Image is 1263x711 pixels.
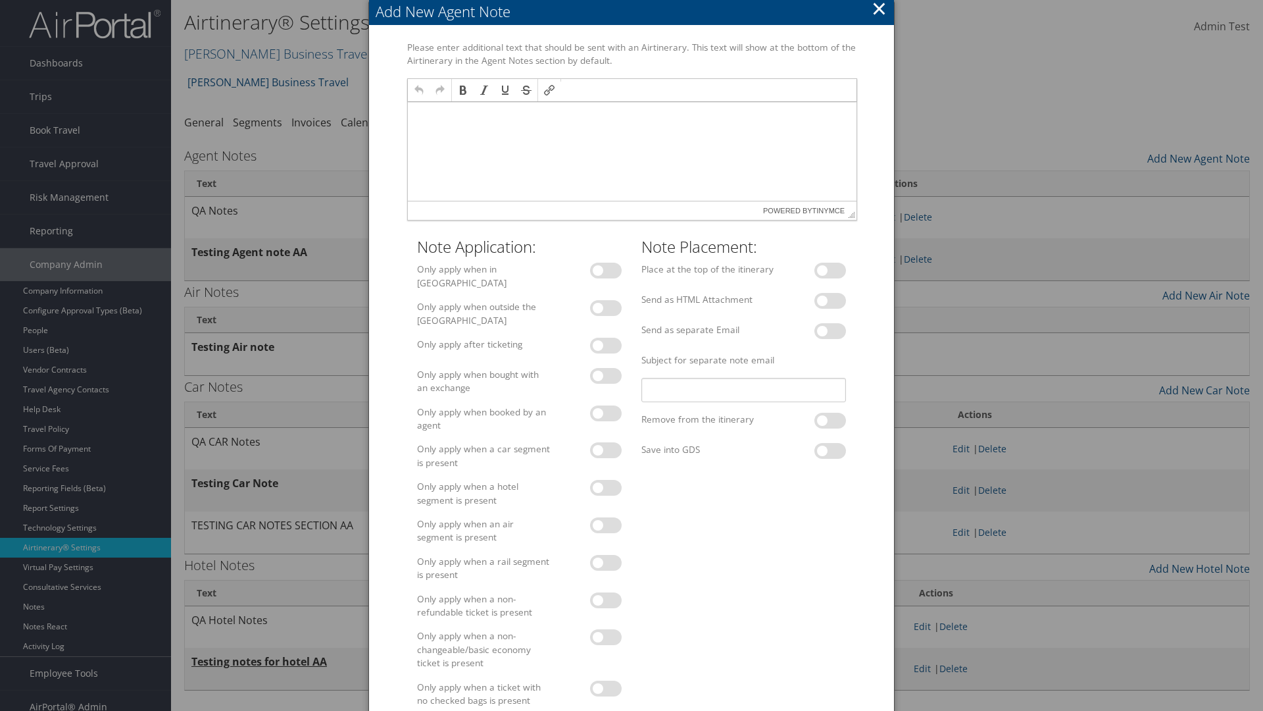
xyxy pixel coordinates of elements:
[636,263,780,276] label: Place at the top of the itinerary
[376,1,894,22] div: Add New Agent Note
[430,80,450,100] div: Redo
[453,80,473,100] div: Bold
[412,629,555,670] label: Only apply when a non-changeable/basic economy ticket is present
[641,236,846,258] h2: Note Placement:
[412,480,555,507] label: Only apply when a hotel segment is present
[412,681,555,708] label: Only apply when a ticket with no checked bags is present
[402,41,861,68] label: Please enter additional text that should be sent with an Airtinerary. This text will show at the ...
[636,293,780,306] label: Send as HTML Attachment
[412,300,555,327] label: Only apply when outside the [GEOGRAPHIC_DATA]
[636,443,780,456] label: Save into GDS
[408,102,856,201] iframe: Rich Text Area. Press ALT-F9 for menu. Press ALT-F10 for toolbar. Press ALT-0 for help
[495,80,515,100] div: Underline
[516,80,536,100] div: Strikethrough
[636,413,780,426] label: Remove from the itinerary
[412,592,555,619] label: Only apply when a non-refundable ticket is present
[417,236,622,258] h2: Note Application:
[539,80,559,100] div: Insert/edit link
[636,354,851,367] label: Subject for separate note email
[474,80,494,100] div: Italic
[412,555,555,582] label: Only apply when a rail segment is present
[412,368,555,395] label: Only apply when bought with an exchange
[412,442,555,469] label: Only apply when a car segment is present
[636,323,780,336] label: Send as separate Email
[412,406,555,433] label: Only apply when booked by an agent
[412,263,555,290] label: Only apply when in [GEOGRAPHIC_DATA]
[412,338,555,351] label: Only apply after ticketing
[812,207,845,215] a: tinymce
[409,80,429,100] div: Undo
[763,201,845,220] span: Powered by
[412,517,555,544] label: Only apply when an air segment is present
